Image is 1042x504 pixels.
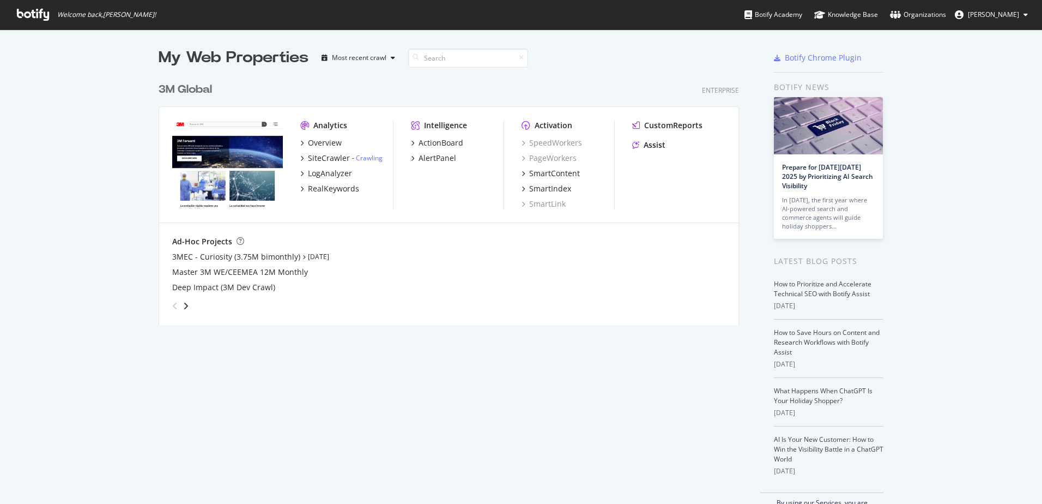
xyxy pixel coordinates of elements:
[168,297,182,315] div: angle-left
[308,168,352,179] div: LogAnalyzer
[702,86,739,95] div: Enterprise
[774,328,880,357] a: How to Save Hours on Content and Research Workflows with Botify Assist
[644,120,702,131] div: CustomReports
[785,52,862,63] div: Botify Chrome Plugin
[774,301,883,311] div: [DATE]
[774,359,883,369] div: [DATE]
[782,163,873,190] a: Prepare for [DATE][DATE] 2025 by Prioritizing AI Search Visibility
[774,279,871,298] a: How to Prioritize and Accelerate Technical SEO with Botify Assist
[300,183,359,194] a: RealKeywords
[172,282,275,293] a: Deep Impact (3M Dev Crawl)
[308,153,350,164] div: SiteCrawler
[774,386,873,405] a: What Happens When ChatGPT Is Your Holiday Shopper?
[172,251,300,262] a: 3MEC - Curiosity (3.75M bimonthly)
[159,82,216,98] a: 3M Global
[522,137,582,148] a: SpeedWorkers
[774,52,862,63] a: Botify Chrome Plugin
[774,255,883,267] div: Latest Blog Posts
[352,153,383,163] div: -
[522,168,580,179] a: SmartContent
[522,183,571,194] a: SmartIndex
[411,137,463,148] a: ActionBoard
[535,120,572,131] div: Activation
[408,49,528,68] input: Search
[159,82,212,98] div: 3M Global
[946,6,1037,23] button: [PERSON_NAME]
[172,236,232,247] div: Ad-Hoc Projects
[300,137,342,148] a: Overview
[774,466,883,476] div: [DATE]
[814,9,878,20] div: Knowledge Base
[632,140,665,151] a: Assist
[774,408,883,418] div: [DATE]
[890,9,946,20] div: Organizations
[356,153,383,163] a: Crawling
[57,10,156,19] span: Welcome back, [PERSON_NAME] !
[774,97,883,154] img: Prepare for Black Friday 2025 by Prioritizing AI Search Visibility
[332,55,386,61] div: Most recent crawl
[313,120,347,131] div: Analytics
[419,137,463,148] div: ActionBoard
[308,252,329,261] a: [DATE]
[744,9,802,20] div: Botify Academy
[308,137,342,148] div: Overview
[774,435,883,464] a: AI Is Your New Customer: How to Win the Visibility Battle in a ChatGPT World
[968,10,1019,19] span: Ely Carlos
[522,199,566,209] a: SmartLink
[411,153,456,164] a: AlertPanel
[424,120,467,131] div: Intelligence
[419,153,456,164] div: AlertPanel
[159,69,748,325] div: grid
[300,168,352,179] a: LogAnalyzer
[529,183,571,194] div: SmartIndex
[300,153,383,164] a: SiteCrawler- Crawling
[317,49,399,67] button: Most recent crawl
[632,120,702,131] a: CustomReports
[172,267,308,278] a: Master 3M WE/CEEMEA 12M Monthly
[159,47,308,69] div: My Web Properties
[529,168,580,179] div: SmartContent
[172,120,283,208] img: www.command.com
[182,301,190,311] div: angle-right
[644,140,665,151] div: Assist
[774,81,883,93] div: Botify news
[782,196,875,231] div: In [DATE], the first year where AI-powered search and commerce agents will guide holiday shoppers…
[308,183,359,194] div: RealKeywords
[522,153,577,164] a: PageWorkers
